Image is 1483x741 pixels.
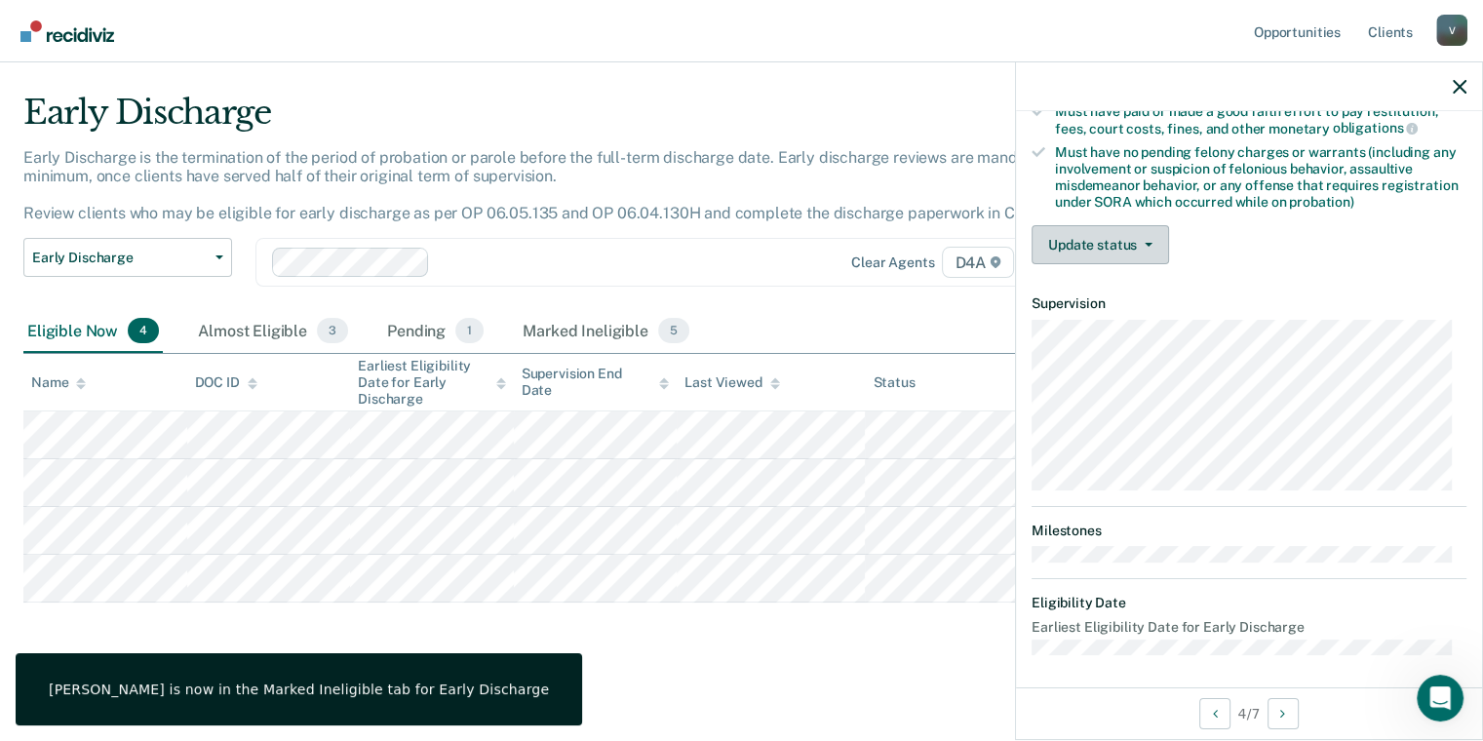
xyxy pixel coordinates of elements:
[20,20,114,42] img: Recidiviz
[1199,698,1230,729] button: Previous Opportunity
[1032,225,1169,264] button: Update status
[873,374,915,391] div: Status
[383,310,488,353] div: Pending
[1333,120,1418,136] span: obligations
[1436,15,1467,46] div: V
[851,254,934,271] div: Clear agents
[1032,523,1466,539] dt: Milestones
[358,358,506,407] div: Earliest Eligibility Date for Early Discharge
[23,93,1136,148] div: Early Discharge
[31,374,86,391] div: Name
[1055,103,1466,136] div: Must have paid or made a good faith effort to pay restitution, fees, court costs, fines, and othe...
[1289,194,1354,210] span: probation)
[1032,295,1466,312] dt: Supervision
[455,318,484,343] span: 1
[1055,144,1466,210] div: Must have no pending felony charges or warrants (including any involvement or suspicion of feloni...
[522,366,670,399] div: Supervision End Date
[317,318,348,343] span: 3
[23,148,1072,223] p: Early Discharge is the termination of the period of probation or parole before the full-term disc...
[195,374,257,391] div: DOC ID
[1032,619,1466,636] dt: Earliest Eligibility Date for Early Discharge
[32,250,208,266] span: Early Discharge
[23,310,163,353] div: Eligible Now
[1268,698,1299,729] button: Next Opportunity
[1032,595,1466,611] dt: Eligibility Date
[1436,15,1467,46] button: Profile dropdown button
[1417,675,1463,721] iframe: Intercom live chat
[128,318,159,343] span: 4
[194,310,352,353] div: Almost Eligible
[658,318,689,343] span: 5
[942,247,1013,278] span: D4A
[684,374,779,391] div: Last Viewed
[1016,687,1482,739] div: 4 / 7
[519,310,693,353] div: Marked Ineligible
[49,681,549,698] div: [PERSON_NAME] is now in the Marked Ineligible tab for Early Discharge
